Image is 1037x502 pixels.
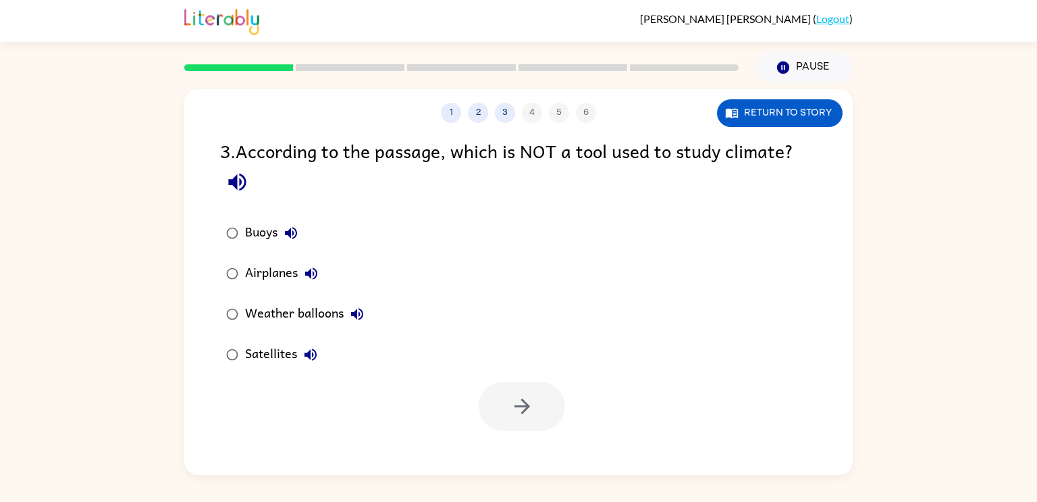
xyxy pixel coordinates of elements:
[245,260,325,287] div: Airplanes
[245,301,371,328] div: Weather balloons
[245,220,304,247] div: Buoys
[640,12,813,25] span: [PERSON_NAME] [PERSON_NAME]
[717,99,843,127] button: Return to story
[245,341,324,368] div: Satellites
[640,12,853,25] div: ( )
[298,260,325,287] button: Airplanes
[441,103,461,123] button: 1
[344,301,371,328] button: Weather balloons
[184,5,259,35] img: Literably
[277,220,304,247] button: Buoys
[755,52,853,83] button: Pause
[816,12,849,25] a: Logout
[297,341,324,368] button: Satellites
[220,136,817,199] div: 3 . According to the passage, which is NOT a tool used to study climate?
[468,103,488,123] button: 2
[495,103,515,123] button: 3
